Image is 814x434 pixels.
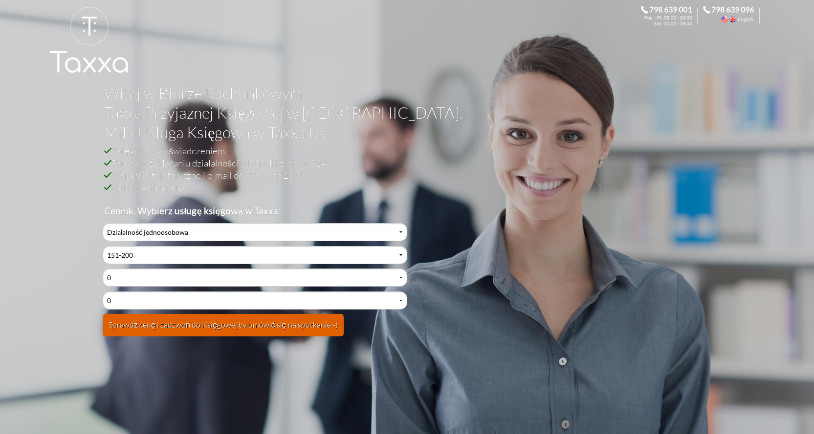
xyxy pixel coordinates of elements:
h2: Księgowa z doświadczeniem Pomoc w zakładaniu działalności lub Spółki z o.o. w S24 Wsparcie telefo... [104,145,701,217]
div: Cennik Usług Księgowych Przyjaznej Księgowej w Biurze Rachunkowym Taxxa [103,223,407,343]
h1: Witaj w Biurze Rachunkowym Taxxa Przyjaznej Księgowej w [GEOGRAPHIC_DATA]. Miła Usługa Księgowa w... [104,83,701,145]
div: Call the Accountant. 798 639 096 [703,6,765,25]
b: Cennik. Wybierz usługę księgową w Taxxa: [104,205,281,216]
div: Zadzwoń do Księgowej. 798 639 001 [641,6,703,25]
button: Sprawdź cenę i zadzwoń do Księgowej by umówić się na spotkanie:-) [103,314,344,336]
